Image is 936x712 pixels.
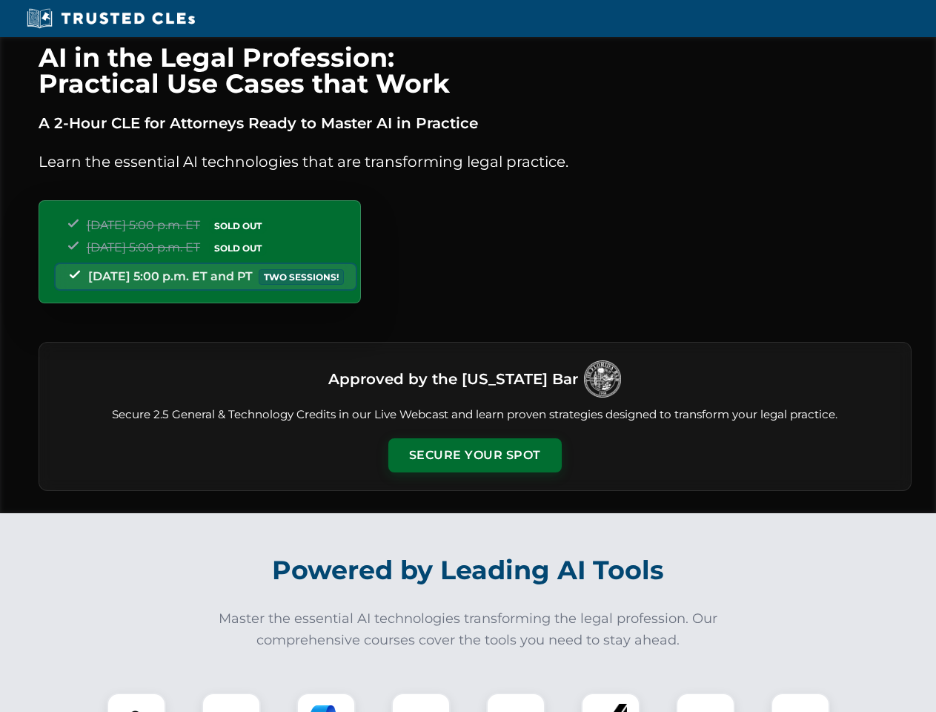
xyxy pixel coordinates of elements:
button: Secure Your Spot [388,438,562,472]
span: [DATE] 5:00 p.m. ET [87,240,200,254]
span: SOLD OUT [209,240,267,256]
p: A 2-Hour CLE for Attorneys Ready to Master AI in Practice [39,111,912,135]
span: SOLD OUT [209,218,267,234]
img: Trusted CLEs [22,7,199,30]
p: Secure 2.5 General & Technology Credits in our Live Webcast and learn proven strategies designed ... [57,406,893,423]
h3: Approved by the [US_STATE] Bar [328,366,578,392]
span: [DATE] 5:00 p.m. ET [87,218,200,232]
p: Learn the essential AI technologies that are transforming legal practice. [39,150,912,174]
h1: AI in the Legal Profession: Practical Use Cases that Work [39,44,912,96]
h2: Powered by Leading AI Tools [58,544,879,596]
img: Logo [584,360,621,398]
p: Master the essential AI technologies transforming the legal profession. Our comprehensive courses... [209,608,728,651]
